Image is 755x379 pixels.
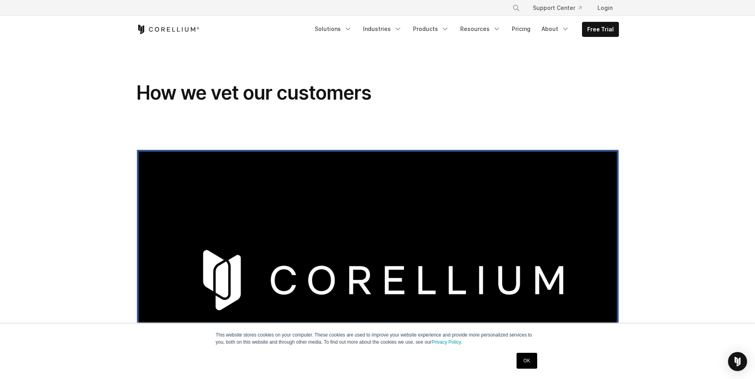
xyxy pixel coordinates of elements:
a: About [537,22,574,36]
div: Navigation Menu [503,1,619,15]
a: Privacy Policy. [432,339,462,345]
a: Products [408,22,454,36]
a: Support Center [526,1,588,15]
a: Login [591,1,619,15]
a: Solutions [310,22,357,36]
a: Corellium Home [136,25,200,34]
a: Free Trial [582,22,619,37]
a: OK [517,353,537,369]
div: Navigation Menu [310,22,619,37]
div: Open Intercom Messenger [728,352,747,371]
button: Search [509,1,523,15]
a: Resources [455,22,505,36]
span: How we vet our customers [136,81,372,104]
a: Pricing [507,22,535,36]
p: This website stores cookies on your computer. These cookies are used to improve your website expe... [216,331,540,346]
a: Industries [358,22,407,36]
